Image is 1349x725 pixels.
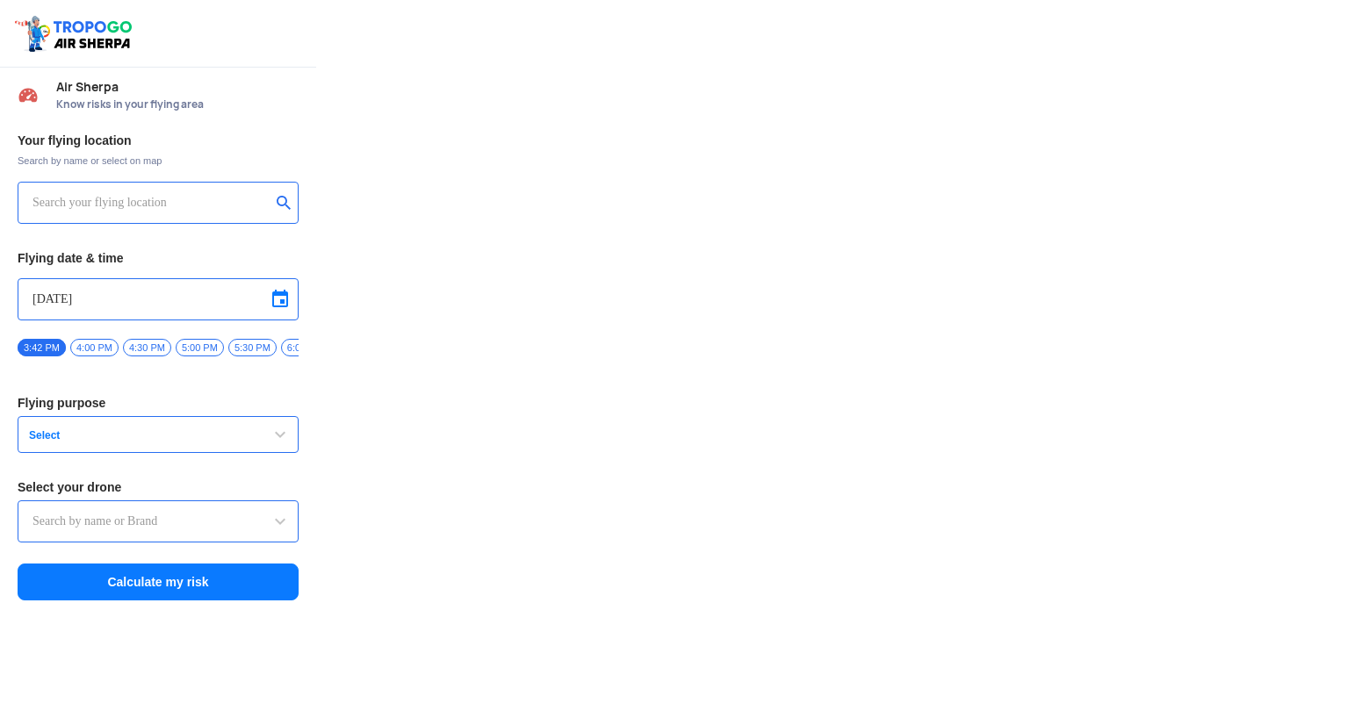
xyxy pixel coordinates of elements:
[13,13,138,54] img: ic_tgdronemaps.svg
[22,428,242,442] span: Select
[18,481,299,493] h3: Select your drone
[281,339,329,356] span: 6:00 PM
[18,339,66,356] span: 3:42 PM
[18,252,299,264] h3: Flying date & time
[18,563,299,600] button: Calculate my risk
[18,154,299,168] span: Search by name or select on map
[70,339,119,356] span: 4:00 PM
[228,339,277,356] span: 5:30 PM
[18,134,299,147] h3: Your flying location
[56,80,299,94] span: Air Sherpa
[56,97,299,111] span: Know risks in your flying area
[123,339,171,356] span: 4:30 PM
[18,416,299,453] button: Select
[32,192,271,213] input: Search your flying location
[18,397,299,409] h3: Flying purpose
[176,339,224,356] span: 5:00 PM
[18,84,39,105] img: Risk Scores
[32,511,284,532] input: Search by name or Brand
[32,289,284,310] input: Select Date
